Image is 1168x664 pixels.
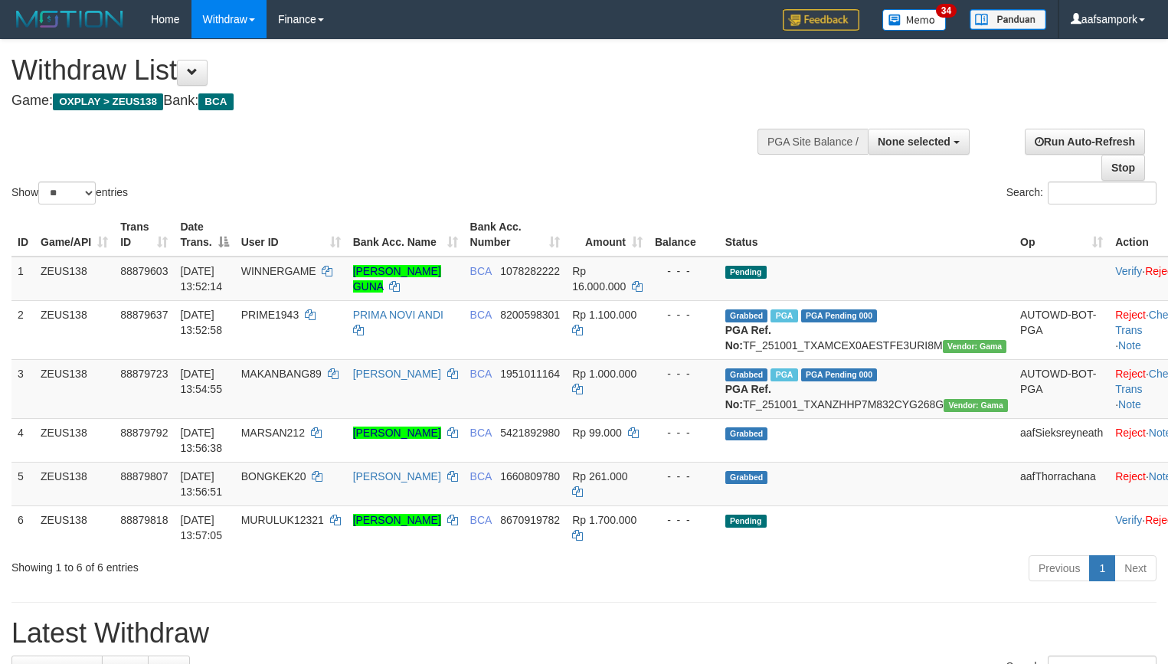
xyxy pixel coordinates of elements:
[180,470,222,498] span: [DATE] 13:56:51
[655,307,713,322] div: - - -
[1118,339,1141,352] a: Note
[464,213,567,257] th: Bank Acc. Number: activate to sort column ascending
[235,213,347,257] th: User ID: activate to sort column ascending
[882,9,947,31] img: Button%20Memo.svg
[1014,418,1109,462] td: aafSieksreyneath
[783,9,859,31] img: Feedback.jpg
[719,300,1014,359] td: TF_251001_TXAMCEX0AESTFE3URI8M
[470,514,492,526] span: BCA
[34,257,114,301] td: ZEUS138
[11,554,475,575] div: Showing 1 to 6 of 6 entries
[1014,300,1109,359] td: AUTOWD-BOT-PGA
[500,427,560,439] span: Copy 5421892980 to clipboard
[11,505,34,549] td: 6
[38,182,96,204] select: Showentries
[241,514,324,526] span: MURULUK12321
[470,470,492,482] span: BCA
[1048,182,1157,204] input: Search:
[572,368,636,380] span: Rp 1.000.000
[970,9,1046,30] img: panduan.png
[649,213,719,257] th: Balance
[878,136,950,148] span: None selected
[943,340,1007,353] span: Vendor URL: https://trx31.1velocity.biz
[180,265,222,293] span: [DATE] 13:52:14
[353,265,441,293] a: [PERSON_NAME] GUNA
[500,368,560,380] span: Copy 1951011164 to clipboard
[801,309,878,322] span: PGA Pending
[174,213,234,257] th: Date Trans.: activate to sort column descending
[1014,462,1109,505] td: aafThorrachana
[120,309,168,321] span: 88879637
[725,309,768,322] span: Grabbed
[353,470,441,482] a: [PERSON_NAME]
[1101,155,1145,181] a: Stop
[655,425,713,440] div: - - -
[1115,309,1146,321] a: Reject
[11,618,1157,649] h1: Latest Withdraw
[655,512,713,528] div: - - -
[500,514,560,526] span: Copy 8670919782 to clipboard
[770,309,797,322] span: Marked by aafnoeunsreypich
[353,514,441,526] a: [PERSON_NAME]
[34,505,114,549] td: ZEUS138
[725,427,768,440] span: Grabbed
[34,359,114,418] td: ZEUS138
[241,470,306,482] span: BONGKEK20
[725,266,767,279] span: Pending
[353,309,443,321] a: PRIMA NOVI ANDI
[11,93,764,109] h4: Game: Bank:
[120,470,168,482] span: 88879807
[470,265,492,277] span: BCA
[1014,213,1109,257] th: Op: activate to sort column ascending
[868,129,970,155] button: None selected
[725,515,767,528] span: Pending
[11,8,128,31] img: MOTION_logo.png
[566,213,649,257] th: Amount: activate to sort column ascending
[120,368,168,380] span: 88879723
[500,470,560,482] span: Copy 1660809780 to clipboard
[770,368,797,381] span: Marked by aafnoeunsreypich
[11,257,34,301] td: 1
[655,263,713,279] div: - - -
[11,213,34,257] th: ID
[944,399,1008,412] span: Vendor URL: https://trx31.1velocity.biz
[725,471,768,484] span: Grabbed
[572,265,626,293] span: Rp 16.000.000
[572,514,636,526] span: Rp 1.700.000
[34,300,114,359] td: ZEUS138
[655,469,713,484] div: - - -
[34,462,114,505] td: ZEUS138
[120,514,168,526] span: 88879818
[1025,129,1145,155] a: Run Auto-Refresh
[719,359,1014,418] td: TF_251001_TXANZHHP7M832CYG268G
[1115,265,1142,277] a: Verify
[241,309,299,321] span: PRIME1943
[11,182,128,204] label: Show entries
[500,309,560,321] span: Copy 8200598301 to clipboard
[34,418,114,462] td: ZEUS138
[1114,555,1157,581] a: Next
[936,4,957,18] span: 34
[241,427,305,439] span: MARSAN212
[11,418,34,462] td: 4
[725,383,771,411] b: PGA Ref. No:
[500,265,560,277] span: Copy 1078282222 to clipboard
[757,129,868,155] div: PGA Site Balance /
[725,368,768,381] span: Grabbed
[1118,398,1141,411] a: Note
[353,427,441,439] a: [PERSON_NAME]
[120,265,168,277] span: 88879603
[11,359,34,418] td: 3
[725,324,771,352] b: PGA Ref. No:
[801,368,878,381] span: PGA Pending
[180,427,222,454] span: [DATE] 13:56:38
[1115,368,1146,380] a: Reject
[120,427,168,439] span: 88879792
[719,213,1014,257] th: Status
[470,309,492,321] span: BCA
[353,368,441,380] a: [PERSON_NAME]
[34,213,114,257] th: Game/API: activate to sort column ascending
[180,309,222,336] span: [DATE] 13:52:58
[572,470,627,482] span: Rp 261.000
[11,55,764,86] h1: Withdraw List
